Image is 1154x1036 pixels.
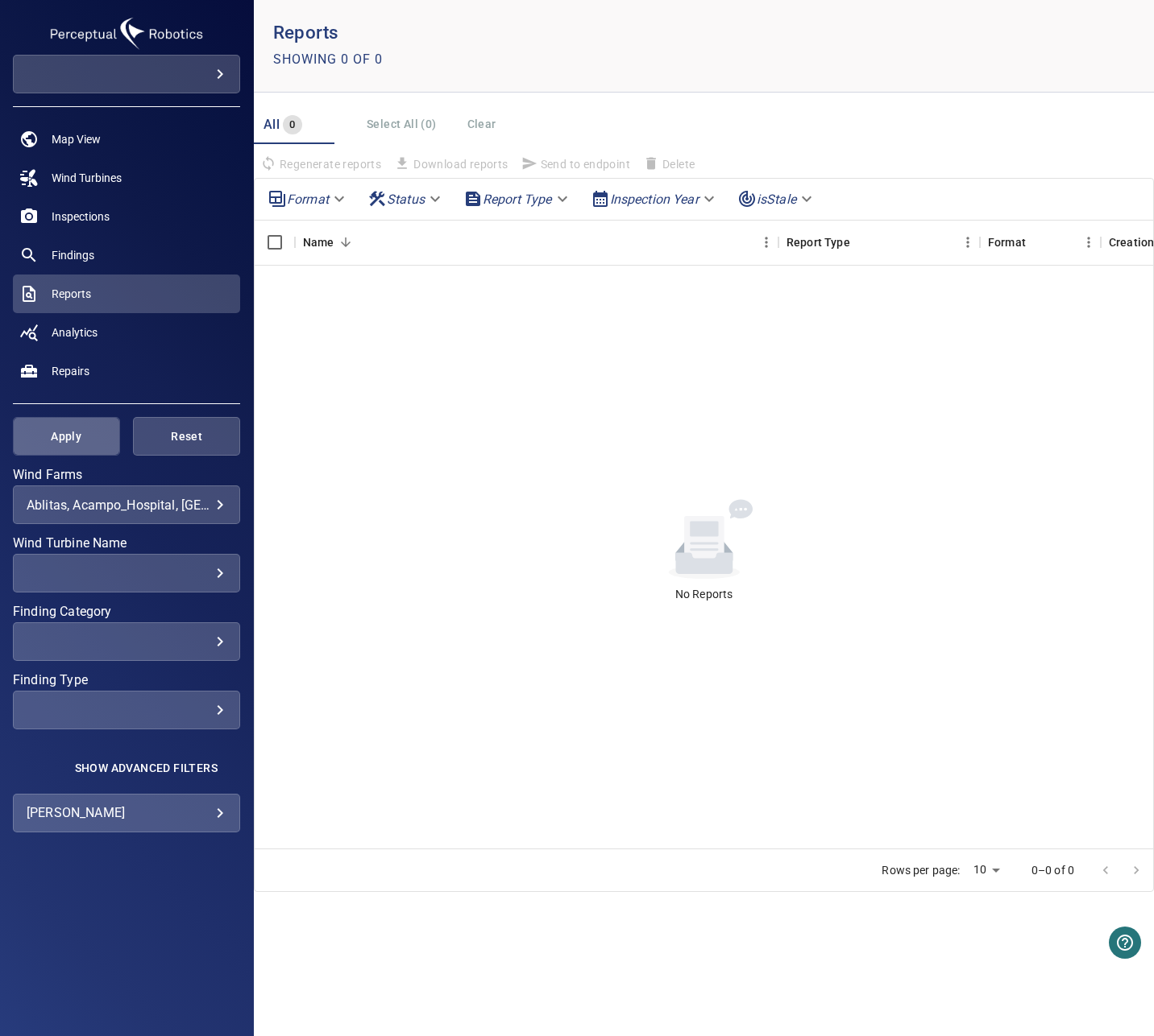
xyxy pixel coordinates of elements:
[731,185,822,213] div: isStale
[153,427,220,447] span: Reset
[956,230,980,254] button: Menu
[787,220,850,265] div: Report Type
[457,185,578,213] div: Report Type
[980,220,1101,265] div: Format
[1090,857,1152,883] nav: pagination navigation
[33,427,100,447] span: Apply
[52,363,89,379] span: Repairs
[778,220,980,265] div: Report Type
[13,537,240,550] label: Wind Turbine Name
[52,247,94,263] span: Findings
[850,231,873,254] button: Sort
[13,622,240,661] div: Finding Category
[46,13,207,55] img: galventus-logo
[483,192,552,207] em: Report Type
[261,185,355,213] div: Format
[13,159,240,197] a: windturbines noActive
[27,800,226,826] div: [PERSON_NAME]
[13,485,240,524] div: Wind Farms
[584,185,724,213] div: Inspection Year
[52,286,91,302] span: Reports
[283,116,301,134] span: 0
[13,691,240,729] div: Finding Type
[52,324,98,341] span: Analytics
[988,220,1026,265] div: Format
[75,762,218,774] span: Show Advanced Filters
[13,120,240,159] a: map noActive
[133,417,240,456] button: Reset
[13,55,240,93] div: galventus
[13,674,240,687] label: Finding Type
[27,497,226,513] div: Ablitas, Acampo_Hospital, [GEOGRAPHIC_DATA], [GEOGRAPHIC_DATA], [GEOGRAPHIC_DATA], Alto_do_Seixal...
[361,185,450,213] div: Status
[273,19,704,47] p: Reports
[1026,231,1048,254] button: Sort
[13,417,120,456] button: Apply
[13,197,240,236] a: inspections noActive
[13,554,240,592] div: Wind Turbine Name
[52,170,122,186] span: Wind Turbines
[610,192,699,207] em: Inspection Year
[65,755,227,781] button: Show Advanced Filters
[13,352,240,390] a: repairs noActive
[13,274,240,313] a: reports active
[264,117,280,132] span: All
[387,192,425,207] em: Status
[13,236,240,274] a: findings noActive
[52,131,101,147] span: Map View
[967,858,1006,881] div: 10
[13,313,240,352] a: analytics noActive
[334,231,357,254] button: Sort
[675,586,733,602] div: No Reports
[287,192,329,207] em: Format
[1077,230,1101,254] button: Menu
[757,192,796,207] em: isStale
[13,605,240,618] label: Finding Category
[273,50,383,69] p: Showing 0 of 0
[295,220,778,265] div: Name
[52,208,110,225] span: Inspections
[13,468,240,481] label: Wind Farms
[1032,862,1074,878] p: 0–0 of 0
[303,220,334,265] div: Name
[882,862,960,878] p: Rows per page:
[754,230,778,254] button: Menu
